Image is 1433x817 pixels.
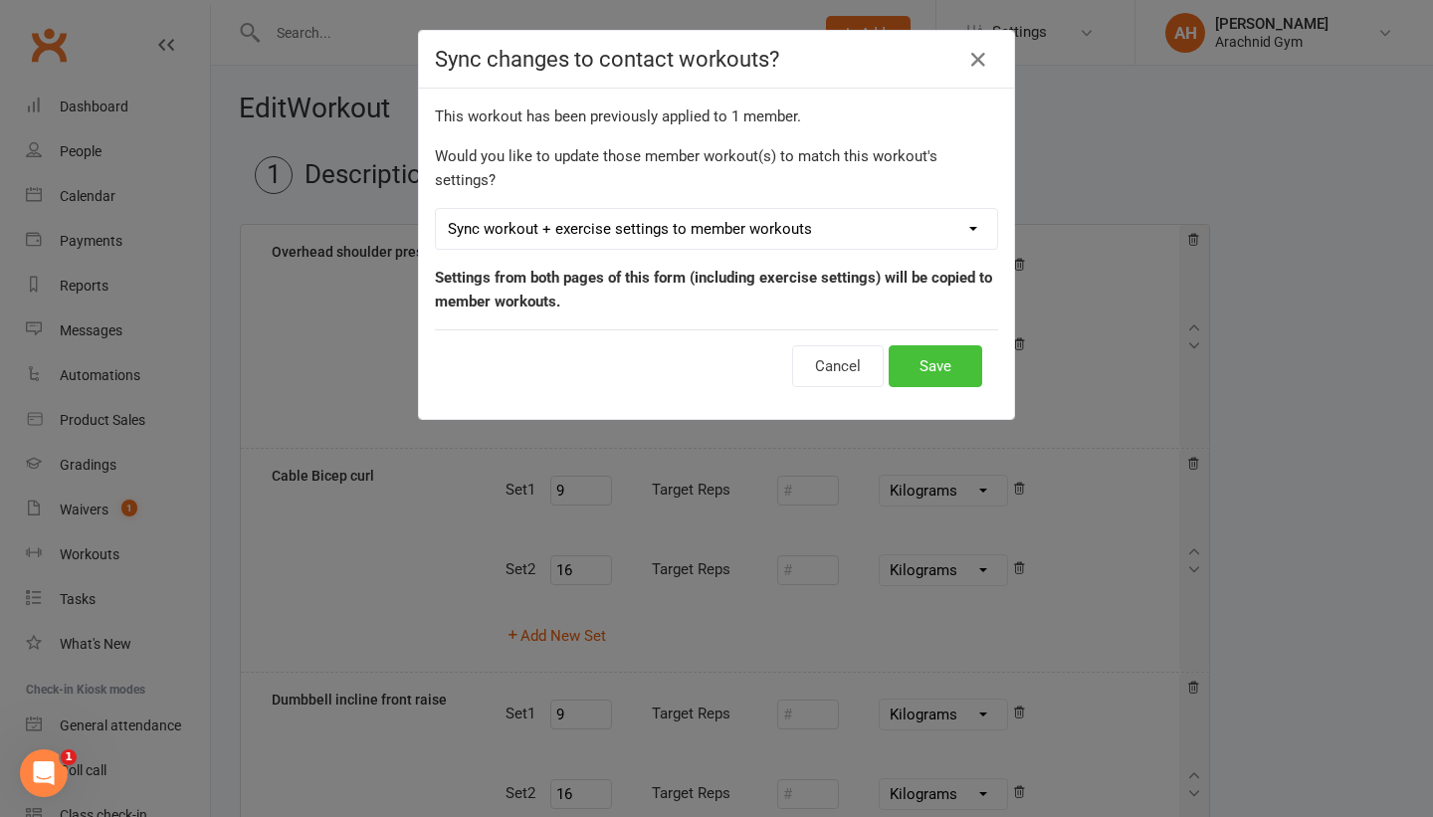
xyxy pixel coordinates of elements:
[61,749,77,765] span: 1
[962,44,994,76] a: Close
[435,47,998,72] h4: Sync changes to contact workouts?
[889,345,982,387] button: Save
[792,345,884,387] button: Cancel
[435,104,998,128] div: This workout has been previously applied to 1 member .
[20,749,68,797] iframe: Intercom live chat
[435,266,998,313] p: Settings from both pages of this form (including exercise settings) will be copied to member work...
[435,144,998,192] div: Would you like to update those member workout(s) to match this workout's settings?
